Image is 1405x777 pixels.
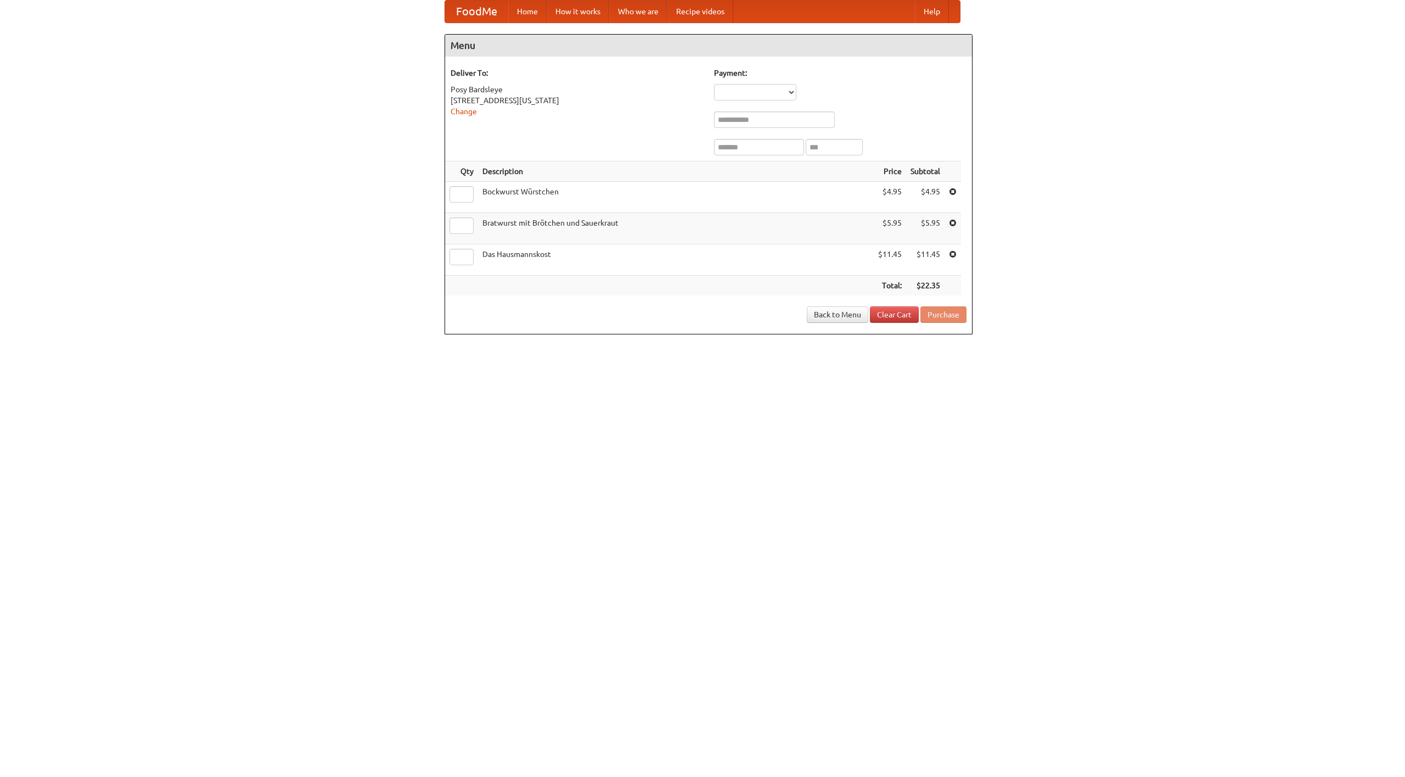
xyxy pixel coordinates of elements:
[508,1,547,23] a: Home
[874,161,906,182] th: Price
[906,161,945,182] th: Subtotal
[714,68,966,79] h5: Payment:
[874,213,906,244] td: $5.95
[667,1,733,23] a: Recipe videos
[451,84,703,95] div: Posy Bardsleye
[874,244,906,276] td: $11.45
[478,213,874,244] td: Bratwurst mit Brötchen und Sauerkraut
[807,306,868,323] a: Back to Menu
[478,244,874,276] td: Das Hausmannskost
[445,161,478,182] th: Qty
[451,107,477,116] a: Change
[609,1,667,23] a: Who we are
[906,182,945,213] td: $4.95
[478,161,874,182] th: Description
[451,68,703,79] h5: Deliver To:
[445,1,508,23] a: FoodMe
[478,182,874,213] td: Bockwurst Würstchen
[451,95,703,106] div: [STREET_ADDRESS][US_STATE]
[920,306,966,323] button: Purchase
[906,276,945,296] th: $22.35
[906,213,945,244] td: $5.95
[870,306,919,323] a: Clear Cart
[915,1,949,23] a: Help
[874,276,906,296] th: Total:
[547,1,609,23] a: How it works
[874,182,906,213] td: $4.95
[906,244,945,276] td: $11.45
[445,35,972,57] h4: Menu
